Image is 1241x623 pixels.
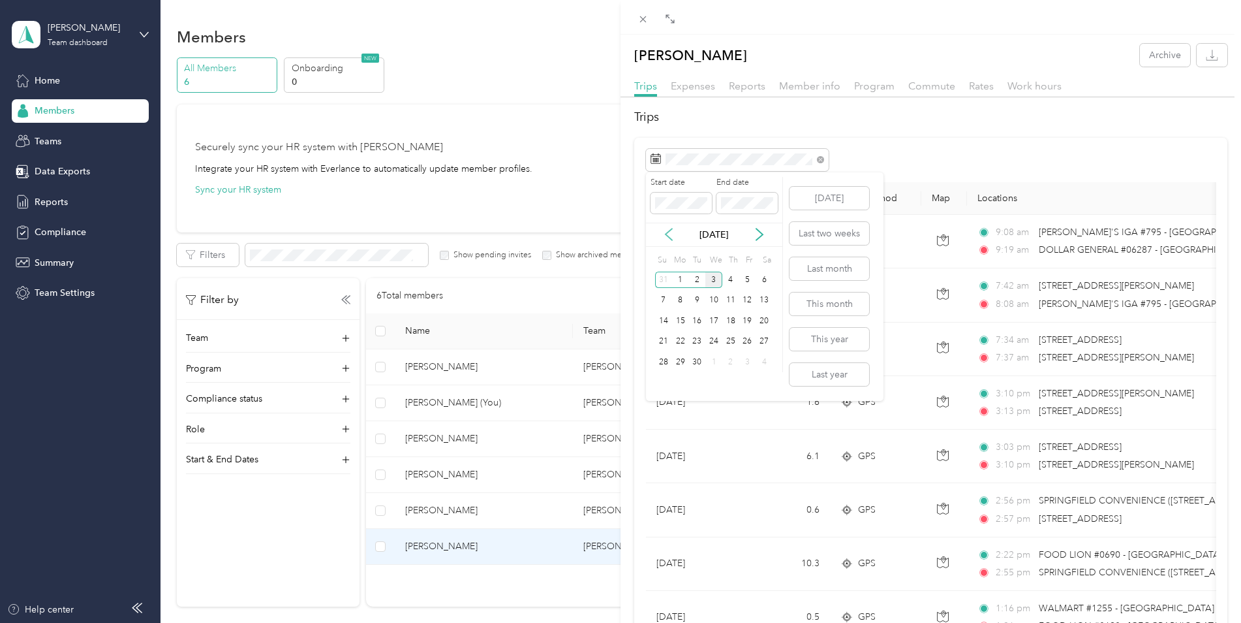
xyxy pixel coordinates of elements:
div: 16 [688,313,705,329]
button: Last two weeks [789,222,869,245]
div: Fr [743,251,756,270]
td: [DATE] [646,376,744,430]
div: We [707,251,722,270]
div: 23 [688,334,705,350]
div: 3 [705,272,722,288]
span: [STREET_ADDRESS][PERSON_NAME] [1039,352,1194,363]
span: 3:03 pm [996,440,1033,455]
button: Last year [789,363,869,386]
div: Mo [672,251,686,270]
button: Archive [1140,44,1190,67]
button: Last month [789,257,869,280]
span: [STREET_ADDRESS][PERSON_NAME] [1039,388,1194,399]
span: 7:42 am [996,279,1033,293]
span: Trips [634,80,657,92]
label: End date [716,177,778,189]
div: 2 [722,354,739,370]
div: 9 [688,293,705,309]
span: Program [854,80,895,92]
span: Member info [779,80,840,92]
span: 1:16 pm [996,601,1033,616]
div: 18 [722,313,739,329]
div: 31 [655,272,672,288]
div: 8 [672,293,689,309]
span: GPS [858,503,876,517]
div: Tu [690,251,703,270]
span: 3:10 pm [996,458,1033,472]
td: [DATE] [646,430,744,483]
div: 22 [672,334,689,350]
span: GPS [858,395,876,409]
button: This month [789,293,869,315]
div: Sa [760,251,773,270]
div: 17 [705,313,722,329]
div: 12 [739,293,756,309]
span: GPS [858,556,876,571]
span: [STREET_ADDRESS][PERSON_NAME] [1039,280,1194,291]
td: 10.3 [744,537,830,591]
button: This year [789,328,869,351]
span: Work hours [1007,80,1062,92]
span: [STREET_ADDRESS] [1039,513,1122,524]
div: 30 [688,354,705,370]
span: Reports [729,80,765,92]
td: [DATE] [646,537,744,591]
div: 5 [739,272,756,288]
span: 9:08 am [996,225,1033,240]
span: 2:55 pm [996,566,1033,580]
div: 3 [739,354,756,370]
span: Expenses [671,80,715,92]
div: 6 [756,272,773,288]
div: 7 [655,293,672,309]
div: 20 [756,313,773,329]
div: 14 [655,313,672,329]
td: 1.6 [744,376,830,430]
span: 3:13 pm [996,404,1033,419]
span: 9:19 am [996,243,1033,257]
iframe: Everlance-gr Chat Button Frame [1168,550,1241,623]
div: 1 [705,354,722,370]
span: 2:57 pm [996,512,1033,526]
div: 4 [722,272,739,288]
span: 3:10 pm [996,387,1033,401]
div: 2 [688,272,705,288]
span: GPS [858,449,876,464]
span: [STREET_ADDRESS] [1039,406,1122,417]
td: 0.6 [744,483,830,537]
p: [DATE] [686,228,741,242]
h2: Trips [634,108,1227,126]
div: 11 [722,293,739,309]
span: [STREET_ADDRESS][PERSON_NAME] [1039,459,1194,470]
div: Th [727,251,739,270]
div: 19 [739,313,756,329]
div: 21 [655,334,672,350]
span: Rates [969,80,994,92]
button: [DATE] [789,187,869,210]
span: 2:22 pm [996,548,1033,562]
span: [STREET_ADDRESS] [1039,441,1122,453]
span: Commute [908,80,955,92]
div: 29 [672,354,689,370]
div: 13 [756,293,773,309]
p: [PERSON_NAME] [634,44,747,67]
span: 2:56 pm [996,494,1033,508]
div: 26 [739,334,756,350]
div: 27 [756,334,773,350]
div: 15 [672,313,689,329]
div: 28 [655,354,672,370]
span: 7:37 am [996,351,1033,365]
th: Map [921,182,967,215]
div: 25 [722,334,739,350]
span: 8:08 am [996,297,1033,311]
span: [STREET_ADDRESS] [1039,334,1122,345]
div: 10 [705,293,722,309]
div: 4 [756,354,773,370]
label: Start date [651,177,712,189]
td: [DATE] [646,483,744,537]
div: 1 [672,272,689,288]
span: 7:34 am [996,333,1033,347]
div: Su [655,251,667,270]
div: 24 [705,334,722,350]
td: 6.1 [744,430,830,483]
